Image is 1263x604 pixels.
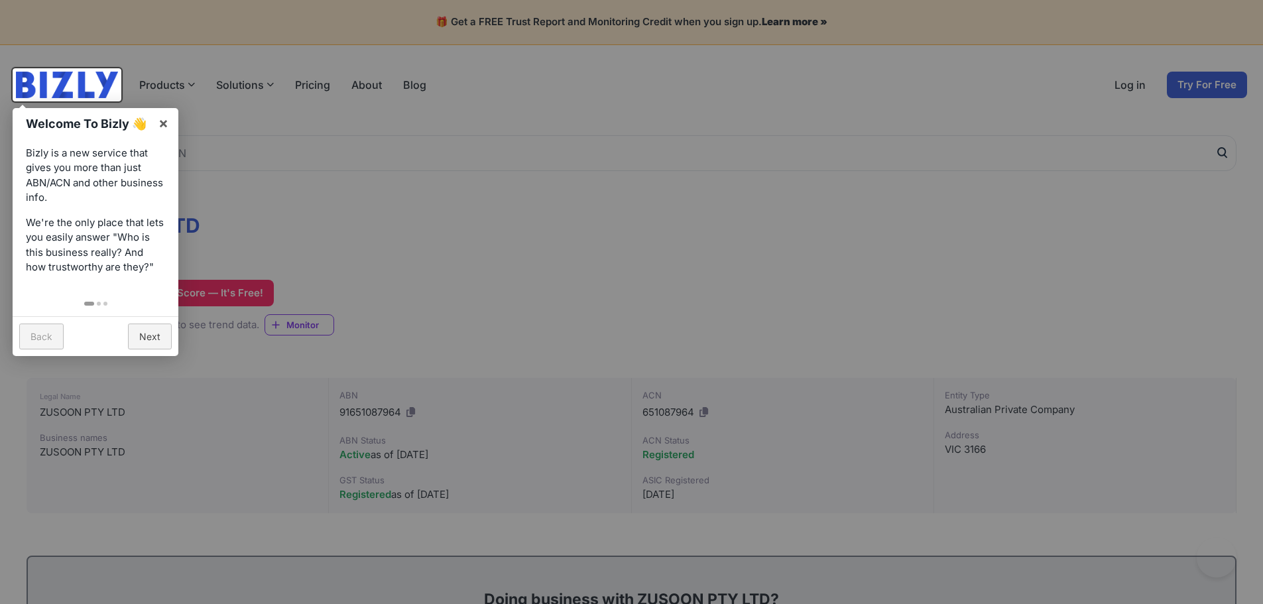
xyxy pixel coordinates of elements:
[26,146,165,206] p: Bizly is a new service that gives you more than just ABN/ACN and other business info.
[19,324,64,349] a: Back
[149,108,178,138] a: ×
[26,115,151,133] h1: Welcome To Bizly 👋
[128,324,172,349] a: Next
[26,215,165,275] p: We're the only place that lets you easily answer "Who is this business really? And how trustworth...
